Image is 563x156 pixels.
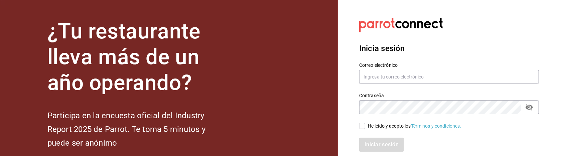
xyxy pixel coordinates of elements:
a: Términos y condiciones. [411,123,461,129]
h3: Inicia sesión [359,42,539,54]
label: Correo electrónico [359,63,539,68]
button: passwordField [524,102,535,113]
div: He leído y acepto los [368,123,461,130]
label: Contraseña [359,94,539,98]
h2: Participa en la encuesta oficial del Industry Report 2025 de Parrot. Te toma 5 minutos y puede se... [47,109,228,150]
input: Ingresa tu correo electrónico [359,70,539,84]
h1: ¿Tu restaurante lleva más de un año operando? [47,19,228,96]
